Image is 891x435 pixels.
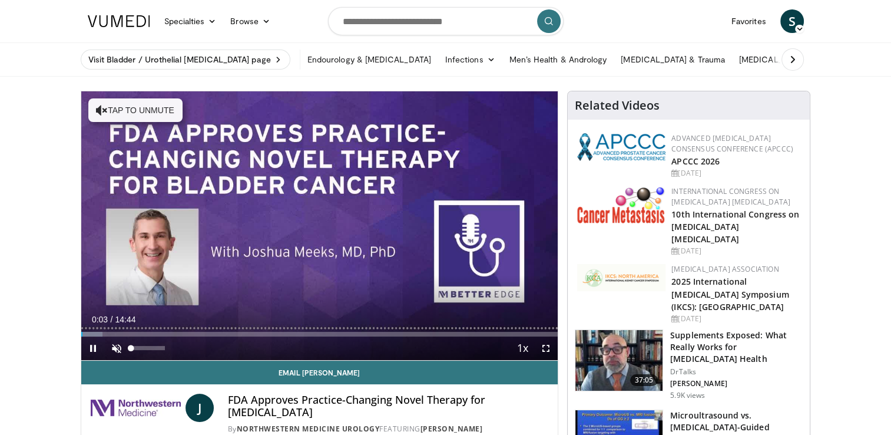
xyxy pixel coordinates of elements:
button: Unmute [105,337,128,360]
a: [MEDICAL_DATA] [732,48,812,71]
div: Progress Bar [81,332,558,337]
a: Infections [438,48,502,71]
input: Search topics, interventions [328,7,564,35]
div: By FEATURING [228,424,548,434]
img: VuMedi Logo [88,15,150,27]
img: 649d3fc0-5ee3-4147-b1a3-955a692e9799.150x105_q85_crop-smart_upscale.jpg [575,330,663,391]
a: APCCC 2026 [671,156,720,167]
h3: Supplements Exposed: What Really Works for [MEDICAL_DATA] Health [670,329,803,365]
h4: FDA Approves Practice-Changing Novel Therapy for [MEDICAL_DATA] [228,394,548,419]
button: Fullscreen [534,337,558,360]
a: Northwestern Medicine Urology [237,424,380,434]
a: [MEDICAL_DATA] Association [671,264,779,274]
a: Advanced [MEDICAL_DATA] Consensus Conference (APCCC) [671,133,793,154]
img: 6ff8bc22-9509-4454-a4f8-ac79dd3b8976.png.150x105_q85_autocrop_double_scale_upscale_version-0.2.png [577,186,665,223]
span: 37:05 [630,374,658,386]
div: [DATE] [671,168,800,179]
a: J [186,394,214,422]
a: Visit Bladder / Urothelial [MEDICAL_DATA] page [81,50,290,70]
a: Men’s Health & Andrology [502,48,614,71]
a: International Congress on [MEDICAL_DATA] [MEDICAL_DATA] [671,186,790,207]
a: 37:05 Supplements Exposed: What Really Works for [MEDICAL_DATA] Health DrTalks [PERSON_NAME] 5.9K... [575,329,803,400]
button: Pause [81,337,105,360]
p: DrTalks [670,367,803,377]
span: 14:44 [115,315,135,324]
h4: Related Videos [575,98,660,113]
a: Email [PERSON_NAME] [81,361,558,384]
video-js: Video Player [81,91,558,361]
span: 0:03 [92,315,108,324]
div: [DATE] [671,314,800,324]
a: [MEDICAL_DATA] & Trauma [614,48,732,71]
a: Favorites [724,9,773,33]
a: 2025 International [MEDICAL_DATA] Symposium (IKCS): [GEOGRAPHIC_DATA] [671,276,789,312]
a: 10th International Congress on [MEDICAL_DATA] [MEDICAL_DATA] [671,209,799,245]
p: [PERSON_NAME] [670,379,803,388]
div: [DATE] [671,246,800,256]
a: Browse [223,9,277,33]
img: fca7e709-d275-4aeb-92d8-8ddafe93f2a6.png.150x105_q85_autocrop_double_scale_upscale_version-0.2.png [577,264,665,291]
a: Specialties [157,9,224,33]
img: 92ba7c40-df22-45a2-8e3f-1ca017a3d5ba.png.150x105_q85_autocrop_double_scale_upscale_version-0.2.png [577,133,665,161]
a: [PERSON_NAME] [420,424,483,434]
a: S [780,9,804,33]
p: 5.9K views [670,391,705,400]
span: / [111,315,113,324]
img: Northwestern Medicine Urology [91,394,181,422]
a: Endourology & [MEDICAL_DATA] [300,48,438,71]
button: Playback Rate [511,337,534,360]
div: Volume Level [131,346,165,350]
button: Tap to unmute [88,98,183,122]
